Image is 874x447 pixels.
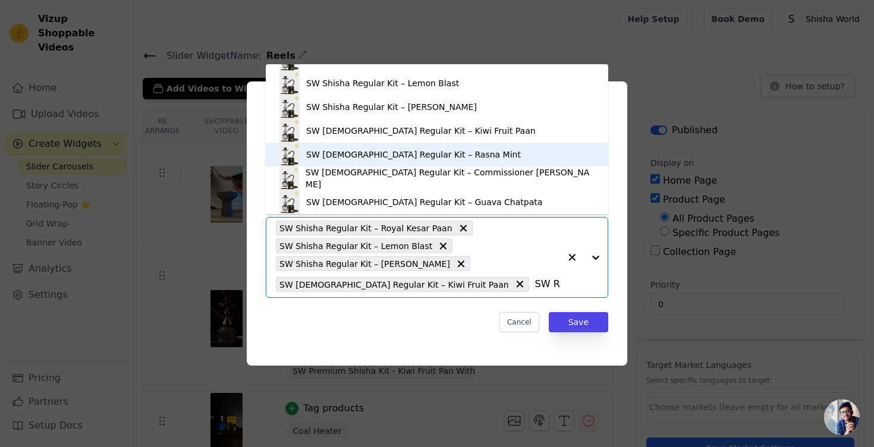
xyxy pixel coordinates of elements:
[278,190,301,214] img: product thumbnail
[306,125,536,137] div: SW [DEMOGRAPHIC_DATA] Regular Kit – Kiwi Fruit Paan
[306,77,459,89] div: SW Shisha Regular Kit – Lemon Blast
[279,239,432,253] span: SW Shisha Regular Kit – Lemon Blast
[306,166,596,190] div: SW [DEMOGRAPHIC_DATA] Regular Kit – Commissioner [PERSON_NAME]
[278,166,301,190] img: product thumbnail
[278,95,301,119] img: product thumbnail
[278,119,301,143] img: product thumbnail
[279,257,450,270] span: SW Shisha Regular Kit – [PERSON_NAME]
[279,278,509,291] span: SW [DEMOGRAPHIC_DATA] Regular Kit – Kiwi Fruit Paan
[549,312,608,332] button: Save
[306,196,542,208] div: SW [DEMOGRAPHIC_DATA] Regular Kit – Guava Chatpata
[306,101,477,113] div: SW Shisha Regular Kit – [PERSON_NAME]
[278,143,301,166] img: product thumbnail
[278,71,301,95] img: product thumbnail
[306,149,521,160] div: SW [DEMOGRAPHIC_DATA] Regular Kit – Rasna Mint
[499,312,539,332] button: Cancel
[824,399,860,435] div: Open chat
[279,221,452,235] span: SW Shisha Regular Kit – Royal Kesar Paan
